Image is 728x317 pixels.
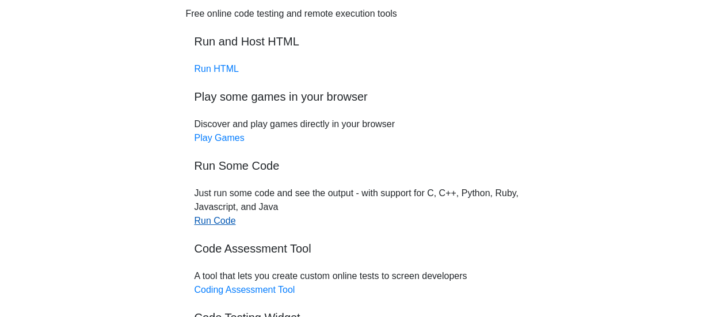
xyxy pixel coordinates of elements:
h5: Run and Host HTML [195,35,534,48]
a: Coding Assessment Tool [195,285,295,295]
h5: Play some games in your browser [195,90,534,104]
h5: Run Some Code [195,159,534,173]
h5: Code Assessment Tool [195,242,534,255]
div: Free online code testing and remote execution tools [186,7,397,21]
a: Run Code [195,216,236,226]
a: Play Games [195,133,245,143]
a: Run HTML [195,64,239,74]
